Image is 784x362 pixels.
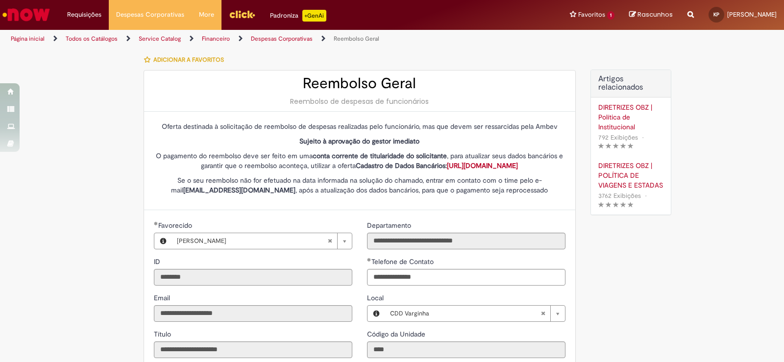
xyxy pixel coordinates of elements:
span: [PERSON_NAME] [727,10,777,19]
label: Somente leitura - Departamento [367,220,413,230]
span: 792 Exibições [598,133,638,142]
div: Reembolso de despesas de funcionários [154,97,565,106]
button: Local, Visualizar este registro CDD Varginha [367,306,385,321]
span: Somente leitura - Departamento [367,221,413,230]
a: [URL][DOMAIN_NAME] [447,161,518,170]
label: Somente leitura - Email [154,293,172,303]
strong: [EMAIL_ADDRESS][DOMAIN_NAME] [183,186,295,194]
img: ServiceNow [1,5,51,24]
span: More [199,10,214,20]
span: Rascunhos [637,10,673,19]
input: Email [154,305,352,322]
input: Departamento [367,233,565,249]
a: Página inicial [11,35,45,43]
button: Adicionar a Favoritos [144,49,229,70]
strong: Cadastro de Dados Bancários: [356,161,518,170]
a: Despesas Corporativas [251,35,313,43]
a: Service Catalog [139,35,181,43]
h2: Reembolso Geral [154,75,565,92]
a: [PERSON_NAME]Limpar campo Favorecido [172,233,352,249]
span: Adicionar a Favoritos [153,56,224,64]
span: Requisições [67,10,101,20]
label: Somente leitura - Código da Unidade [367,329,427,339]
span: • [640,131,646,144]
span: Telefone de Contato [371,257,436,266]
span: Despesas Corporativas [116,10,184,20]
span: Necessários - Favorecido [158,221,194,230]
span: Somente leitura - Email [154,293,172,302]
span: Obrigatório Preenchido [367,258,371,262]
span: Favoritos [578,10,605,20]
a: Financeiro [202,35,230,43]
button: Favorecido, Visualizar este registro Kawan Costa Alves Pereira [154,233,172,249]
strong: conta corrente de titularidade do solicitante [313,151,447,160]
span: CDD Varginha [390,306,540,321]
span: KP [713,11,719,18]
abbr: Limpar campo Favorecido [322,233,337,249]
span: Somente leitura - Código da Unidade [367,330,427,338]
p: O pagamento do reembolso deve ser feito em uma , para atualizar seus dados bancários e garantir q... [154,151,565,170]
a: DIRETRIZES OBZ | Política de Institucional [598,102,663,132]
input: Título [154,341,352,358]
a: DIRETRIZES OBZ | POLÍTICA DE VIAGENS E ESTADAS [598,161,663,190]
span: 1 [607,11,614,20]
span: Local [367,293,386,302]
label: Somente leitura - ID [154,257,162,266]
strong: Sujeito à aprovação do gestor imediato [299,137,419,145]
span: • [643,189,649,202]
h3: Artigos relacionados [598,75,663,92]
input: Telefone de Contato [367,269,565,286]
ul: Trilhas de página [7,30,515,48]
input: Código da Unidade [367,341,565,358]
span: Obrigatório Preenchido [154,221,158,225]
p: Oferta destinada à solicitação de reembolso de despesas realizadas pelo funcionário, mas que deve... [154,121,565,131]
img: click_logo_yellow_360x200.png [229,7,255,22]
span: Somente leitura - Título [154,330,173,338]
abbr: Limpar campo Local [536,306,550,321]
input: ID [154,269,352,286]
p: +GenAi [302,10,326,22]
div: Padroniza [270,10,326,22]
label: Somente leitura - Título [154,329,173,339]
a: Todos os Catálogos [66,35,118,43]
span: 3762 Exibições [598,192,641,200]
p: Se o seu reembolso não for efetuado na data informada na solução do chamado, entrar em contato co... [154,175,565,195]
span: [PERSON_NAME] [177,233,327,249]
a: Rascunhos [629,10,673,20]
a: CDD VarginhaLimpar campo Local [385,306,565,321]
a: Reembolso Geral [334,35,379,43]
